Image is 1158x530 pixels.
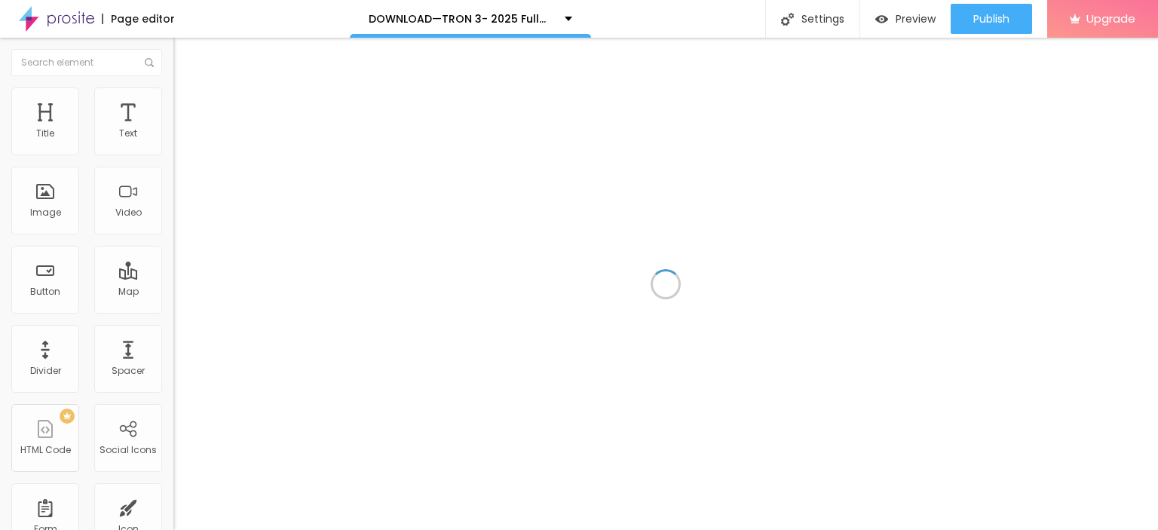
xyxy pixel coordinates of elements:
[30,207,61,218] div: Image
[36,128,54,139] div: Title
[860,4,951,34] button: Preview
[100,445,157,455] div: Social Icons
[951,4,1032,34] button: Publish
[369,14,553,24] p: DOWNLOAD—TRON 3- 2025 FullMovie Free Tamil+Hindi+Telugu Bollyflix in Filmyzilla Vegamovies
[118,286,139,297] div: Map
[11,49,162,76] input: Search element
[30,286,60,297] div: Button
[875,13,888,26] img: view-1.svg
[30,366,61,376] div: Divider
[973,13,1009,25] span: Publish
[102,14,175,24] div: Page editor
[112,366,145,376] div: Spacer
[781,13,794,26] img: Icone
[896,13,936,25] span: Preview
[20,445,71,455] div: HTML Code
[115,207,142,218] div: Video
[145,58,154,67] img: Icone
[119,128,137,139] div: Text
[1086,12,1135,25] span: Upgrade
